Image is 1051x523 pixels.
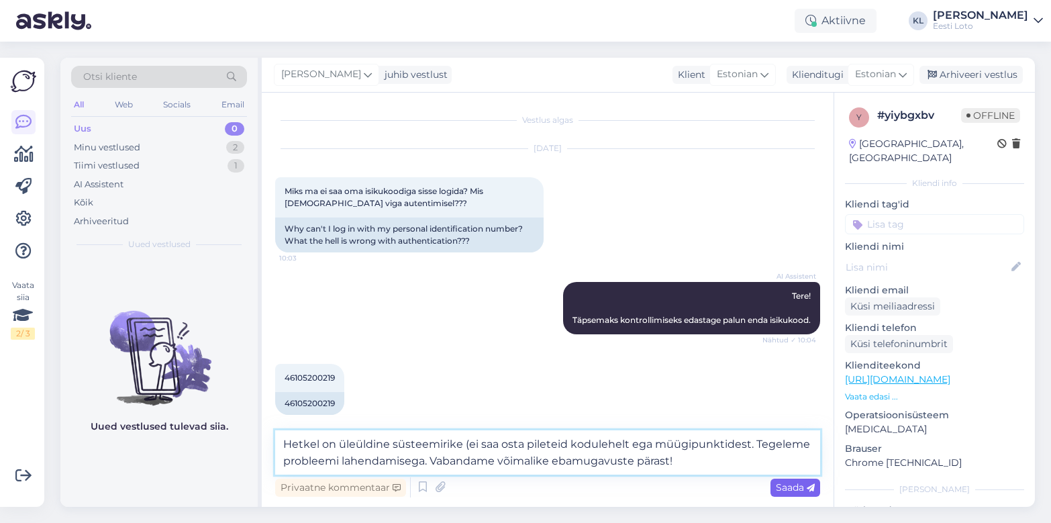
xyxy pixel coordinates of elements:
[762,335,816,345] span: Nähtud ✓ 10:04
[60,287,258,408] img: No chats
[933,10,1043,32] a: [PERSON_NAME]Eesti Loto
[846,260,1009,275] input: Lisa nimi
[845,297,940,316] div: Küsi meiliaadressi
[795,9,877,33] div: Aktiivne
[91,420,228,434] p: Uued vestlused tulevad siia.
[219,96,247,113] div: Email
[856,112,862,122] span: y
[226,141,244,154] div: 2
[275,218,544,252] div: Why can't I log in with my personal identification number? What the hell is wrong with authentica...
[275,114,820,126] div: Vestlus algas
[285,186,485,208] span: Miks ma ei saa oma isikukoodiga sisse logida? Mis [DEMOGRAPHIC_DATA] viga autentimisel???
[933,10,1028,21] div: [PERSON_NAME]
[845,197,1024,211] p: Kliendi tag'id
[281,67,361,82] span: [PERSON_NAME]
[71,96,87,113] div: All
[845,373,950,385] a: [URL][DOMAIN_NAME]
[961,108,1020,123] span: Offline
[11,279,35,340] div: Vaata siia
[285,373,335,383] span: 46105200219
[74,178,123,191] div: AI Assistent
[160,96,193,113] div: Socials
[74,196,93,209] div: Kõik
[11,68,36,94] img: Askly Logo
[845,283,1024,297] p: Kliendi email
[909,11,928,30] div: KL
[766,271,816,281] span: AI Assistent
[845,504,1024,518] p: Märkmed
[74,159,140,173] div: Tiimi vestlused
[933,21,1028,32] div: Eesti Loto
[74,122,91,136] div: Uus
[877,107,961,124] div: # yiybgxbv
[225,122,244,136] div: 0
[379,68,448,82] div: juhib vestlust
[845,483,1024,495] div: [PERSON_NAME]
[74,215,129,228] div: Arhiveeritud
[849,137,997,165] div: [GEOGRAPHIC_DATA], [GEOGRAPHIC_DATA]
[279,253,330,263] span: 10:03
[275,392,344,415] div: 46105200219
[275,430,820,475] textarea: Hetkel on üleüldine süsteemirike (ei saa osta pileteid kodulehelt ega müügipunktidest. Tegeleme p...
[855,67,896,82] span: Estonian
[83,70,137,84] span: Otsi kliente
[845,240,1024,254] p: Kliendi nimi
[776,481,815,493] span: Saada
[845,442,1024,456] p: Brauser
[845,321,1024,335] p: Kliendi telefon
[11,328,35,340] div: 2 / 3
[845,456,1024,470] p: Chrome [TECHNICAL_ID]
[279,416,330,426] span: 10:04
[845,177,1024,189] div: Kliendi info
[112,96,136,113] div: Web
[845,391,1024,403] p: Vaata edasi ...
[845,359,1024,373] p: Klienditeekond
[919,66,1023,84] div: Arhiveeri vestlus
[845,408,1024,422] p: Operatsioonisüsteem
[275,142,820,154] div: [DATE]
[845,214,1024,234] input: Lisa tag
[787,68,844,82] div: Klienditugi
[845,335,953,353] div: Küsi telefoninumbrit
[74,141,140,154] div: Minu vestlused
[672,68,705,82] div: Klient
[717,67,758,82] span: Estonian
[128,238,191,250] span: Uued vestlused
[275,479,406,497] div: Privaatne kommentaar
[845,422,1024,436] p: [MEDICAL_DATA]
[228,159,244,173] div: 1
